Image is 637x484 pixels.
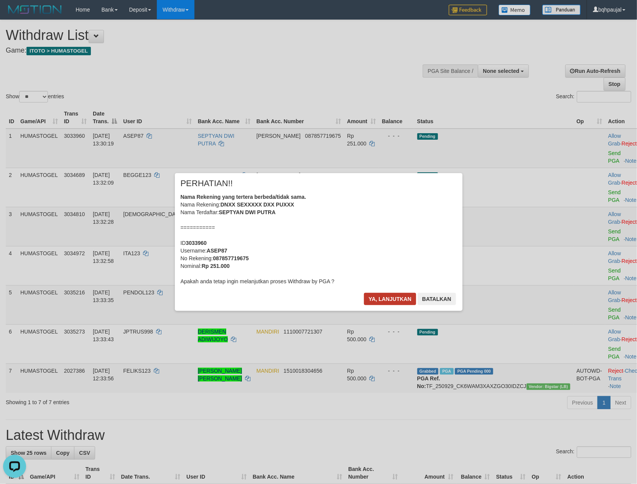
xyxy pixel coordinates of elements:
span: PERHATIAN!! [181,180,233,187]
b: ASEP87 [207,248,227,254]
b: SEPTYAN DWI PUTRA [219,209,276,215]
b: Rp 251.000 [202,263,230,269]
button: Ya, lanjutkan [364,293,416,305]
b: Nama Rekening yang tertera berbeda/tidak sama. [181,194,306,200]
button: Open LiveChat chat widget [3,3,26,26]
button: Batalkan [418,293,456,305]
b: 3033960 [186,240,207,246]
b: DNXX SEXXXXX DXX PUXXX [221,202,294,208]
b: 087857719675 [213,255,249,261]
div: Nama Rekening: Nama Terdaftar: =========== ID Username: No Rekening: Nominal: Apakah anda tetap i... [181,193,457,285]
